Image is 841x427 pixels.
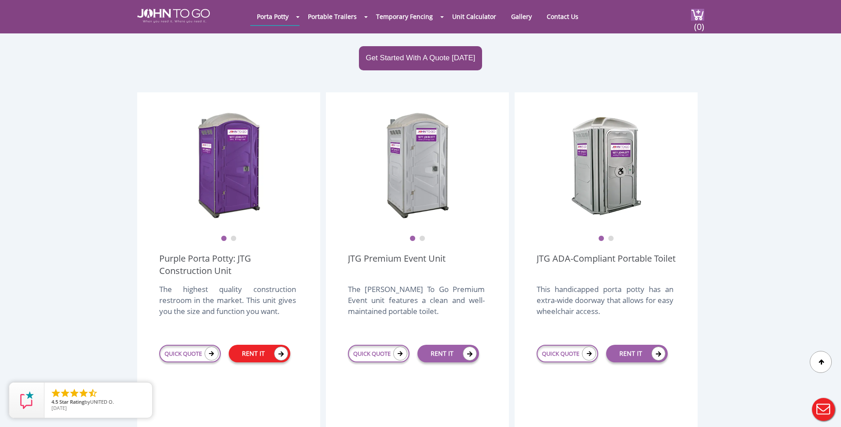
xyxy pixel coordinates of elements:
a: JTG ADA-Compliant Portable Toilet [537,252,676,277]
button: 2 of 2 [419,236,425,242]
li:  [69,388,80,398]
li:  [88,388,98,398]
span: UNITED O. [90,398,114,405]
a: Portable Trailers [301,8,363,25]
a: RENT IT [229,345,290,362]
img: JOHN to go [137,9,210,23]
button: Live Chat [806,392,841,427]
a: Gallery [505,8,538,25]
button: 1 of 2 [410,236,416,242]
a: Contact Us [540,8,585,25]
span: by [51,399,145,405]
a: Purple Porta Potty: JTG Construction Unit [159,252,298,277]
img: ADA Handicapped Accessible Unit [571,110,641,220]
button: 1 of 2 [598,236,604,242]
span: Star Rating [59,398,84,405]
span: (0) [694,14,704,33]
a: RENT IT [417,345,479,362]
div: The highest quality construction restroom in the market. This unit gives you the size and functio... [159,284,296,326]
div: This handicapped porta potty has an extra-wide doorway that allows for easy wheelchair access. [537,284,673,326]
button: 2 of 2 [608,236,614,242]
a: RENT IT [606,345,668,362]
img: cart a [691,9,704,21]
button: 2 of 2 [230,236,237,242]
li:  [60,388,70,398]
li:  [51,388,61,398]
div: The [PERSON_NAME] To Go Premium Event unit features a clean and well-maintained portable toilet. [348,284,485,326]
span: 4.5 [51,398,58,405]
a: QUICK QUOTE [348,345,410,362]
img: Review Rating [18,391,36,409]
a: Get Started With A Quote [DATE] [359,46,482,70]
a: Unit Calculator [446,8,503,25]
a: Porta Potty [250,8,295,25]
span: [DATE] [51,405,67,411]
a: JTG Premium Event Unit [348,252,446,277]
a: Temporary Fencing [369,8,439,25]
li:  [78,388,89,398]
a: QUICK QUOTE [159,345,221,362]
a: QUICK QUOTE [537,345,598,362]
button: 1 of 2 [221,236,227,242]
